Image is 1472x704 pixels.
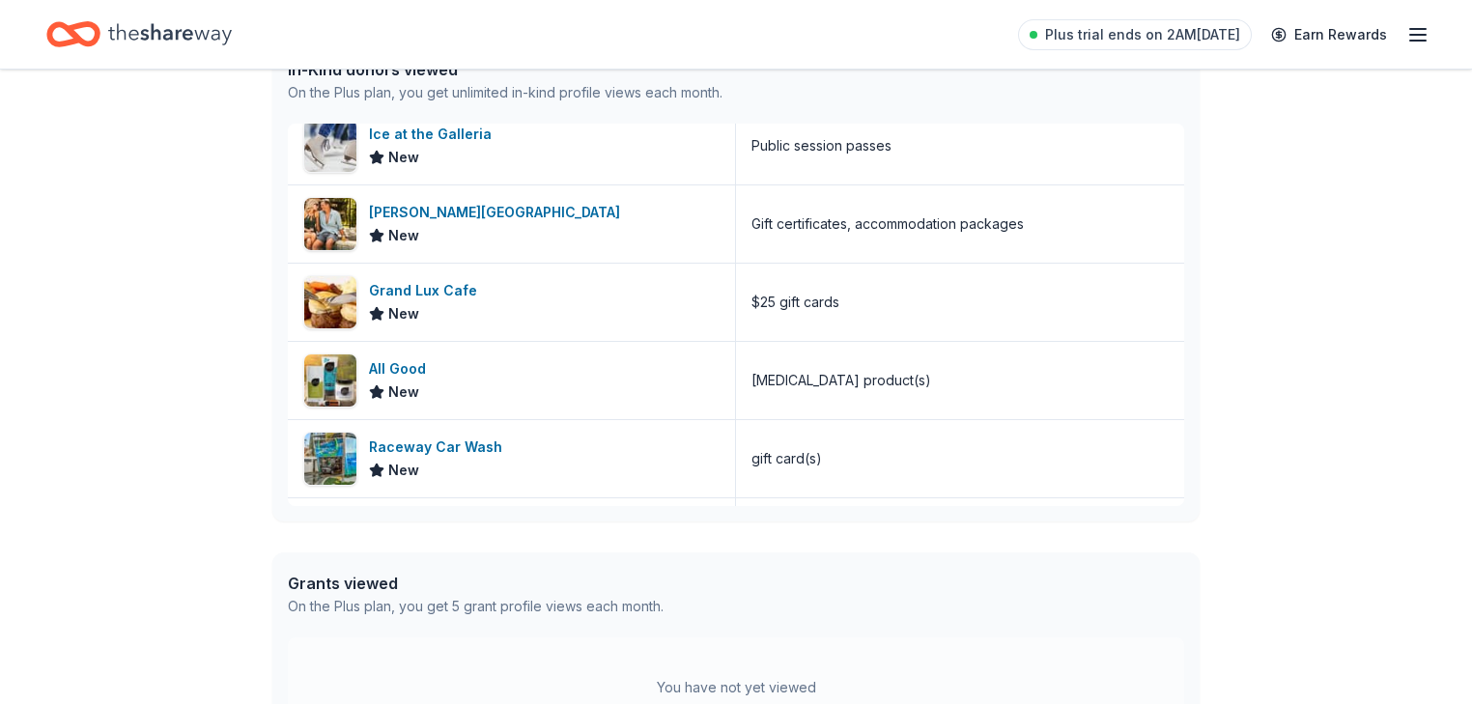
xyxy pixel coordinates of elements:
[1045,23,1240,46] span: Plus trial ends on 2AM[DATE]
[304,276,356,328] img: Image for Grand Lux Cafe
[369,279,485,302] div: Grand Lux Cafe
[751,134,892,157] div: Public session passes
[388,302,419,325] span: New
[388,224,419,247] span: New
[369,357,434,380] div: All Good
[304,198,356,250] img: Image for La Cantera Resort & Spa
[288,572,664,595] div: Grants viewed
[46,12,232,57] a: Home
[388,459,419,482] span: New
[751,291,839,314] div: $25 gift cards
[388,380,419,404] span: New
[369,201,628,224] div: [PERSON_NAME][GEOGRAPHIC_DATA]
[288,81,722,104] div: On the Plus plan, you get unlimited in-kind profile views each month.
[1260,17,1399,52] a: Earn Rewards
[369,123,499,146] div: Ice at the Galleria
[304,120,356,172] img: Image for Ice at the Galleria
[369,436,510,459] div: Raceway Car Wash
[1018,19,1252,50] a: Plus trial ends on 2AM[DATE]
[388,146,419,169] span: New
[751,447,822,470] div: gift card(s)
[304,433,356,485] img: Image for Raceway Car Wash
[288,595,664,618] div: On the Plus plan, you get 5 grant profile views each month.
[304,354,356,407] img: Image for All Good
[288,58,722,81] div: In-Kind donors viewed
[751,369,931,392] div: [MEDICAL_DATA] product(s)
[751,212,1024,236] div: Gift certificates, accommodation packages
